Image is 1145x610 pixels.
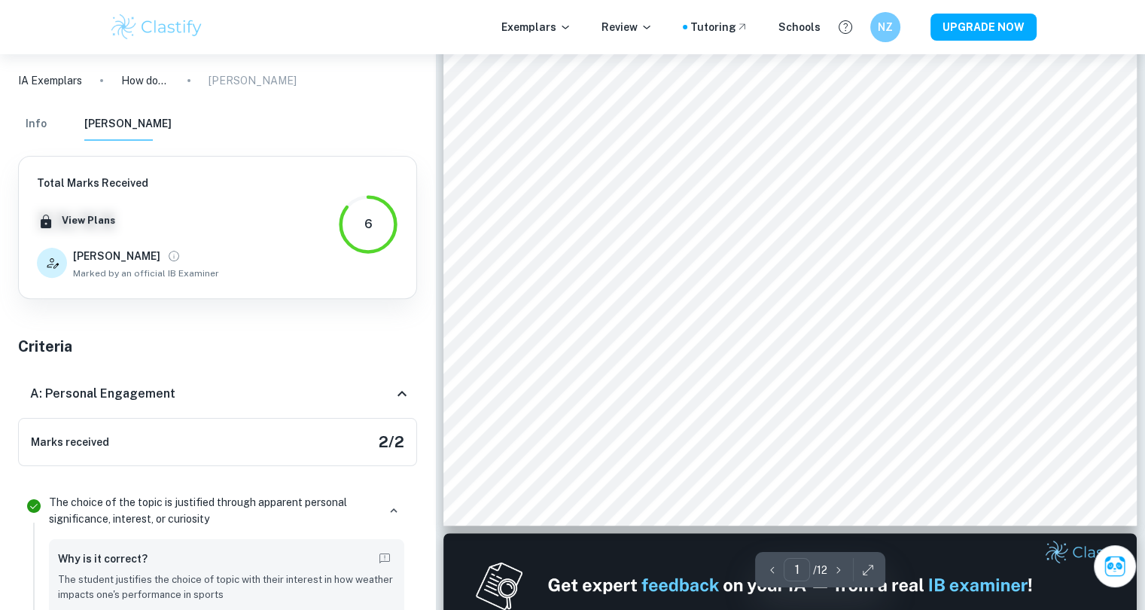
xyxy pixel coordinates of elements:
[73,248,160,264] h6: [PERSON_NAME]
[870,12,900,42] button: NZ
[690,19,748,35] a: Tutoring
[813,562,827,578] p: / 12
[18,335,417,358] h5: Criteria
[31,434,109,450] h6: Marks received
[833,14,858,40] button: Help and Feedback
[1094,545,1136,587] button: Ask Clai
[18,370,417,418] div: A: Personal Engagement
[209,72,297,89] p: [PERSON_NAME]
[601,19,653,35] p: Review
[58,572,395,603] p: The student justifies the choice of topic with their interest in how weather impacts one's perfor...
[778,19,821,35] a: Schools
[163,246,184,267] button: View full profile
[49,494,377,527] p: The choice of the topic is justified through apparent personal significance, interest, or curiosity
[73,267,219,280] span: Marked by an official IB Examiner
[58,209,119,232] button: View Plans
[930,14,1037,41] button: UPGRADE NOW
[501,19,571,35] p: Exemplars
[84,108,172,141] button: [PERSON_NAME]
[30,385,175,403] h6: A: Personal Engagement
[876,19,894,35] h6: NZ
[58,551,148,567] h6: Why is it correct?
[25,497,43,515] svg: Correct
[109,12,205,42] img: Clastify logo
[364,215,372,233] div: 6
[374,548,395,569] button: Report mistake/confusion
[121,72,169,89] p: How does the temperature of a tennis ball, affect its bouncing capabilities in a neutral surface?
[18,72,82,89] a: IA Exemplars
[18,108,54,141] button: Info
[37,175,219,191] h6: Total Marks Received
[379,431,404,453] h5: 2 / 2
